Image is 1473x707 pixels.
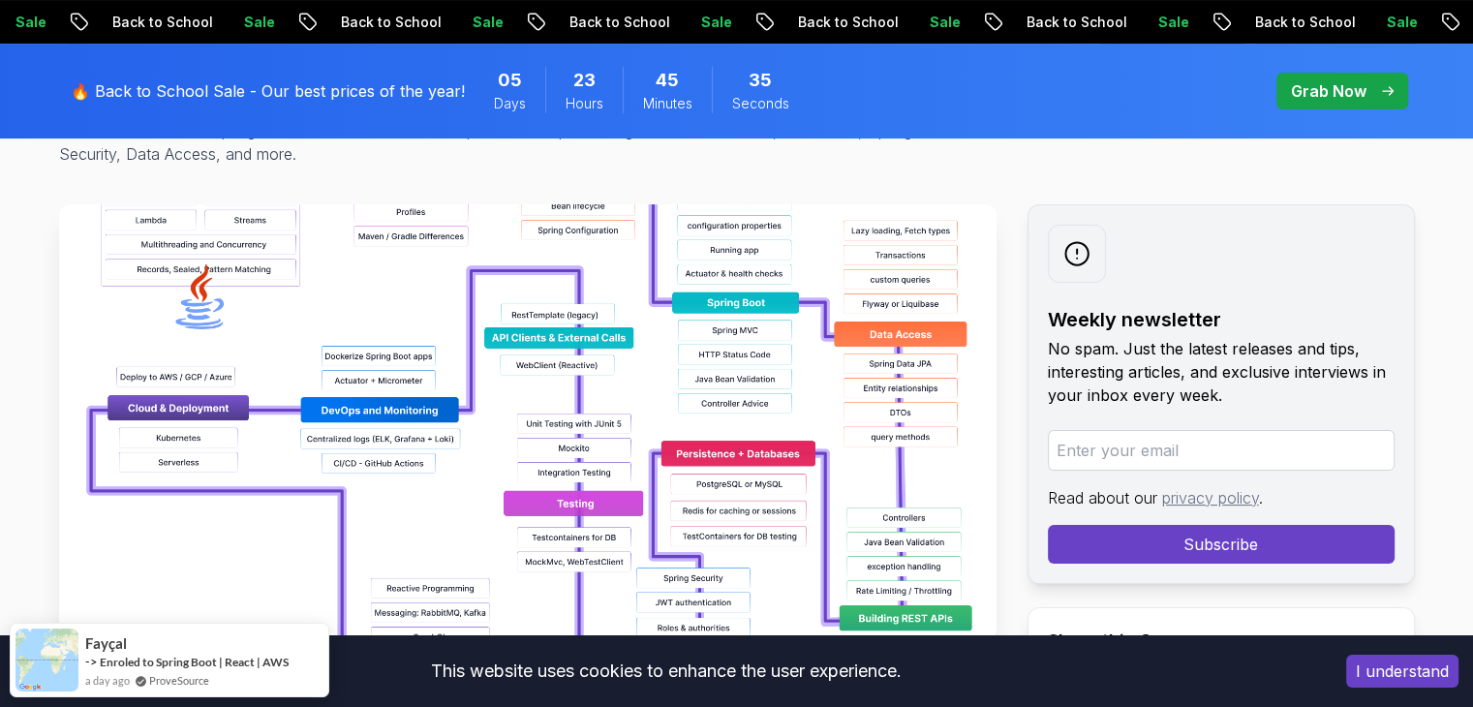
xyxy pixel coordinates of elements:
p: Grab Now [1291,79,1366,103]
a: privacy policy [1162,488,1259,507]
span: Minutes [643,94,692,113]
p: Sale [1097,13,1159,32]
p: Read about our . [1048,486,1395,509]
p: Back to School [737,13,869,32]
button: Accept cookies [1346,655,1458,688]
p: Sale [640,13,702,32]
p: Sale [869,13,931,32]
p: Back to School [51,13,183,32]
span: Hours [566,94,603,113]
p: Sale [183,13,245,32]
a: Enroled to Spring Boot | React | AWS [100,655,289,669]
p: Back to School [280,13,412,32]
span: Fayçal [85,635,127,652]
span: -> [85,654,98,669]
p: Sale [412,13,474,32]
span: a day ago [85,672,130,689]
p: No spam. Just the latest releases and tips, interesting articles, and exclusive interviews in you... [1048,337,1395,407]
p: Back to School [1194,13,1326,32]
h2: Share this Course [1048,628,1395,655]
span: 45 Minutes [656,67,679,94]
p: Back to School [966,13,1097,32]
p: Back to School [508,13,640,32]
span: Seconds [732,94,789,113]
p: Sale [1326,13,1388,32]
img: Spring Boot Roadmap 2025: The Complete Guide for Backend Developers thumbnail [59,204,997,640]
span: Days [494,94,526,113]
div: This website uses cookies to enhance the user experience. [15,650,1317,692]
a: ProveSource [149,672,209,689]
span: 5 Days [498,67,522,94]
h2: Weekly newsletter [1048,306,1395,333]
img: provesource social proof notification image [15,629,78,692]
p: Learn how to master Spring Boot in [DATE] with this complete roadmap covering Java fundamentals, ... [59,119,927,166]
span: 35 Seconds [749,67,772,94]
button: Subscribe [1048,525,1395,564]
input: Enter your email [1048,430,1395,471]
p: 🔥 Back to School Sale - Our best prices of the year! [71,79,465,103]
span: 23 Hours [573,67,596,94]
